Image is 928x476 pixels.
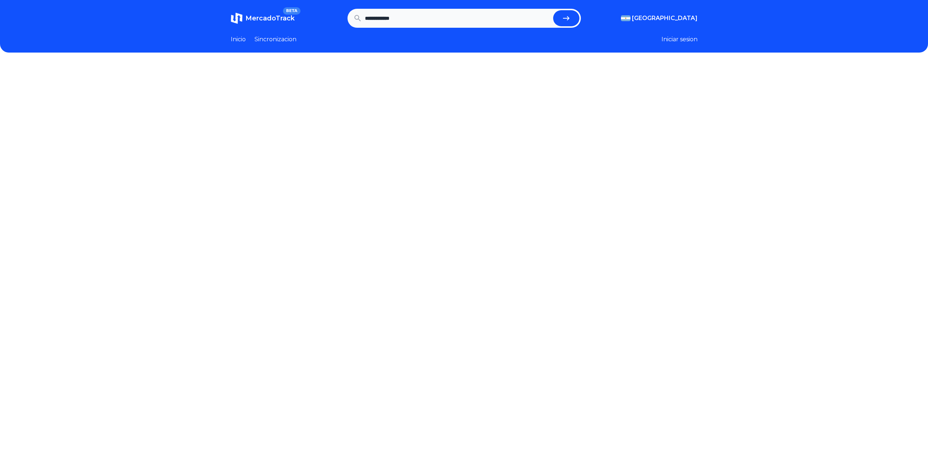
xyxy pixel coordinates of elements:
button: Iniciar sesion [661,35,698,44]
span: [GEOGRAPHIC_DATA] [632,14,698,23]
img: MercadoTrack [231,12,242,24]
span: BETA [283,7,300,15]
button: [GEOGRAPHIC_DATA] [621,14,698,23]
span: MercadoTrack [245,14,295,22]
a: MercadoTrackBETA [231,12,295,24]
a: Sincronizacion [255,35,296,44]
img: Argentina [621,15,630,21]
a: Inicio [231,35,246,44]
